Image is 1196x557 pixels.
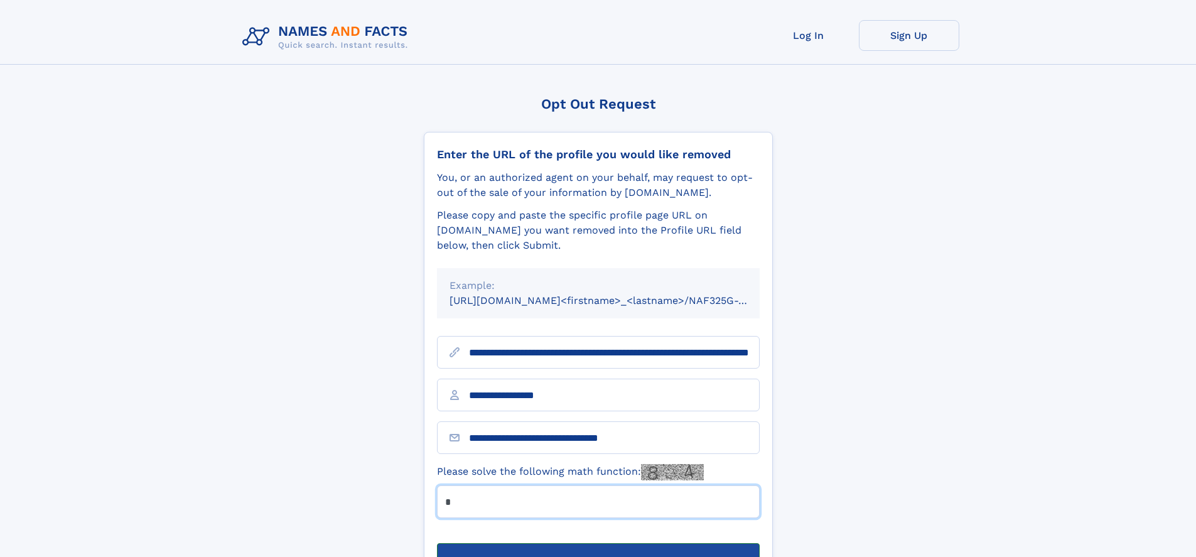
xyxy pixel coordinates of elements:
[437,170,760,200] div: You, or an authorized agent on your behalf, may request to opt-out of the sale of your informatio...
[450,278,747,293] div: Example:
[758,20,859,51] a: Log In
[237,20,418,54] img: Logo Names and Facts
[437,208,760,253] div: Please copy and paste the specific profile page URL on [DOMAIN_NAME] you want removed into the Pr...
[437,148,760,161] div: Enter the URL of the profile you would like removed
[437,464,704,480] label: Please solve the following math function:
[450,295,784,306] small: [URL][DOMAIN_NAME]<firstname>_<lastname>/NAF325G-xxxxxxxx
[859,20,959,51] a: Sign Up
[424,96,773,112] div: Opt Out Request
